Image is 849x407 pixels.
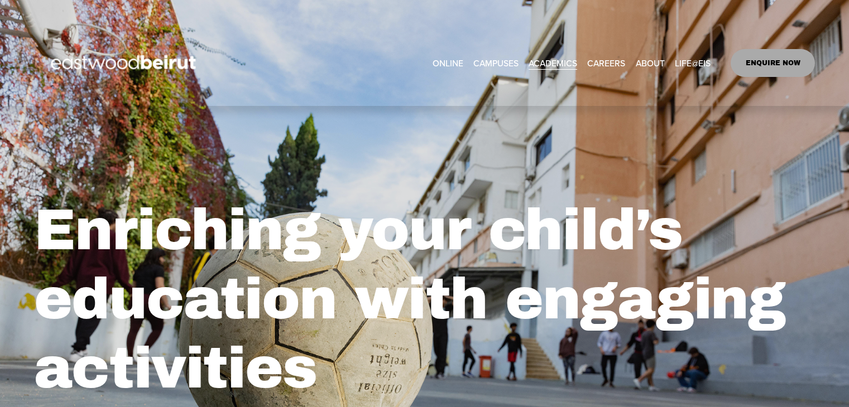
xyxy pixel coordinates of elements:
a: CAREERS [587,54,625,71]
a: folder dropdown [529,54,577,71]
img: EastwoodIS Global Site [34,35,216,91]
a: folder dropdown [636,54,665,71]
a: folder dropdown [675,54,711,71]
span: CAMPUSES [473,55,519,71]
span: ACADEMICS [529,55,577,71]
span: LIFE@EIS [675,55,711,71]
span: ABOUT [636,55,665,71]
a: ONLINE [433,54,463,71]
a: folder dropdown [473,54,519,71]
h1: Enriching your child’s education with engaging activities [34,196,815,403]
a: ENQUIRE NOW [731,49,815,77]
